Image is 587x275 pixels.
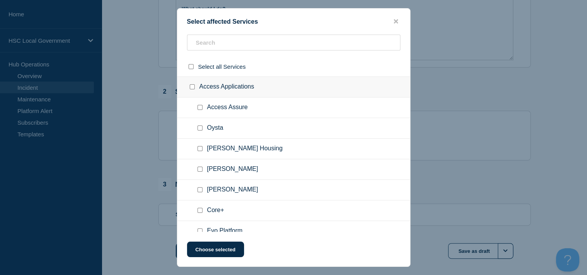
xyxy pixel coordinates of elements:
[187,35,400,50] input: Search
[190,84,195,89] input: Access Applications checkbox
[197,167,203,172] input: Adam Procure checkbox
[207,145,283,153] span: [PERSON_NAME] Housing
[391,18,400,25] button: close button
[207,207,224,214] span: Core+
[207,165,258,173] span: [PERSON_NAME]
[198,63,246,70] span: Select all Services
[207,124,223,132] span: Oysta
[207,186,258,194] span: [PERSON_NAME]
[197,187,203,192] input: Adam SProc checkbox
[177,77,410,97] div: Access Applications
[207,104,248,111] span: Access Assure
[197,146,203,151] input: Adam Housing checkbox
[189,64,194,69] input: select all checkbox
[197,105,203,110] input: Access Assure checkbox
[197,228,203,233] input: Evo Platform checkbox
[197,208,203,213] input: Core+ checkbox
[177,18,410,25] div: Select affected Services
[207,227,243,235] span: Evo Platform
[187,242,244,257] button: Choose selected
[197,125,203,131] input: Oysta checkbox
